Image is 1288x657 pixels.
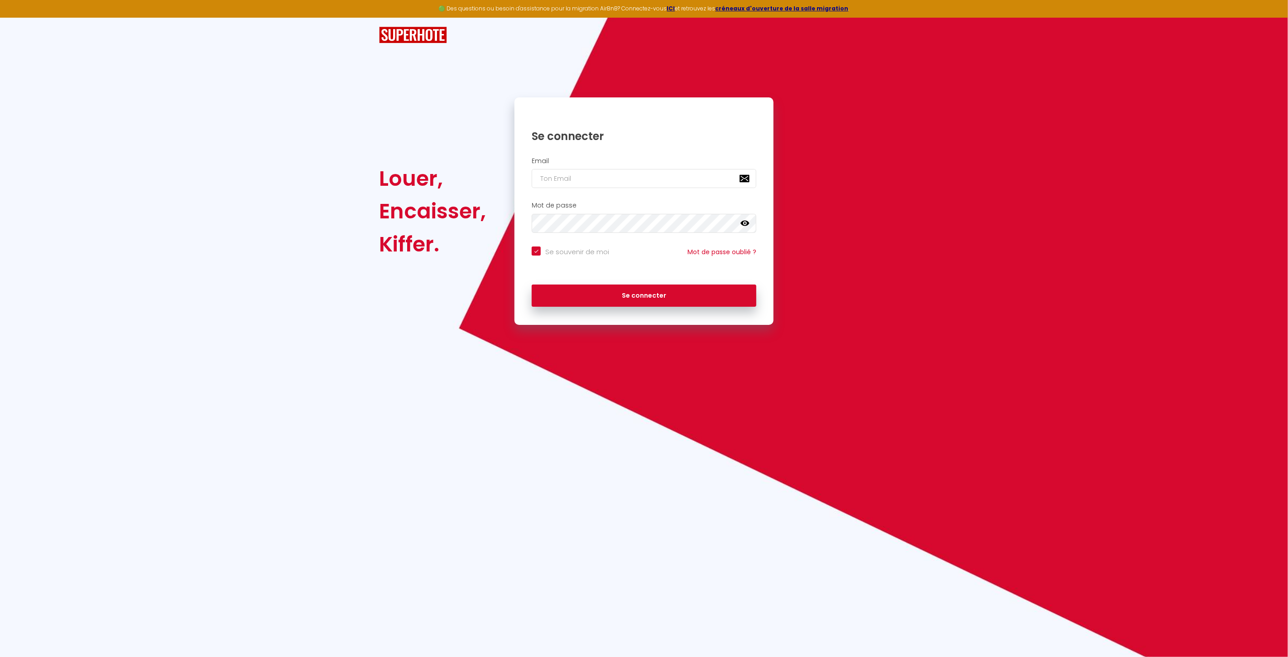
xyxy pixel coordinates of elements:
h1: Se connecter [532,129,756,143]
h2: Email [532,157,756,165]
img: SuperHote logo [379,27,447,43]
a: ICI [667,5,675,12]
div: Louer, [379,162,486,195]
button: Se connecter [532,285,756,307]
div: Kiffer. [379,228,486,261]
h2: Mot de passe [532,202,756,209]
div: Encaisser, [379,195,486,227]
input: Ton Email [532,169,756,188]
a: Mot de passe oublié ? [687,247,756,256]
a: créneaux d'ouverture de la salle migration [716,5,849,12]
button: Ouvrir le widget de chat LiveChat [7,4,34,31]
